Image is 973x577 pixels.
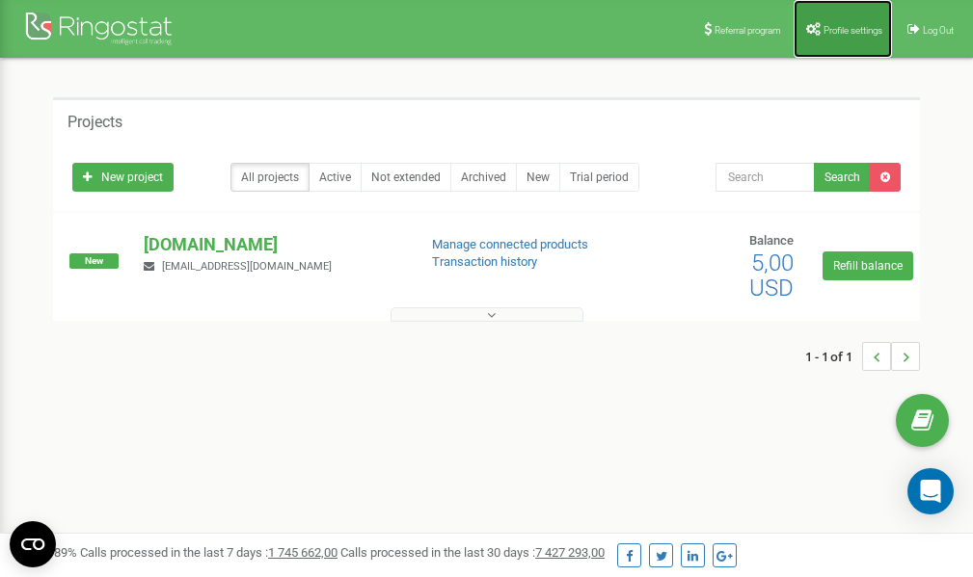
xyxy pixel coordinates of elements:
[923,25,954,36] span: Log Out
[716,163,815,192] input: Search
[69,253,119,269] span: New
[715,25,781,36] span: Referral program
[432,237,588,251] a: Manage connected products
[823,251,913,280] a: Refill balance
[340,545,605,560] span: Calls processed in the last 30 days :
[559,163,639,192] a: Trial period
[824,25,882,36] span: Profile settings
[230,163,310,192] a: All projects
[814,163,871,192] button: Search
[361,163,451,192] a: Not extended
[805,323,920,390] nav: ...
[72,163,174,192] a: New project
[268,545,338,560] u: 1 745 662,00
[450,163,517,192] a: Archived
[749,249,794,302] span: 5,00 USD
[162,260,332,273] span: [EMAIL_ADDRESS][DOMAIN_NAME]
[144,232,400,257] p: [DOMAIN_NAME]
[907,468,954,514] div: Open Intercom Messenger
[309,163,362,192] a: Active
[68,114,122,131] h5: Projects
[10,521,56,567] button: Open CMP widget
[80,545,338,560] span: Calls processed in the last 7 days :
[749,233,794,248] span: Balance
[516,163,560,192] a: New
[432,254,537,269] a: Transaction history
[805,342,862,371] span: 1 - 1 of 1
[535,545,605,560] u: 7 427 293,00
